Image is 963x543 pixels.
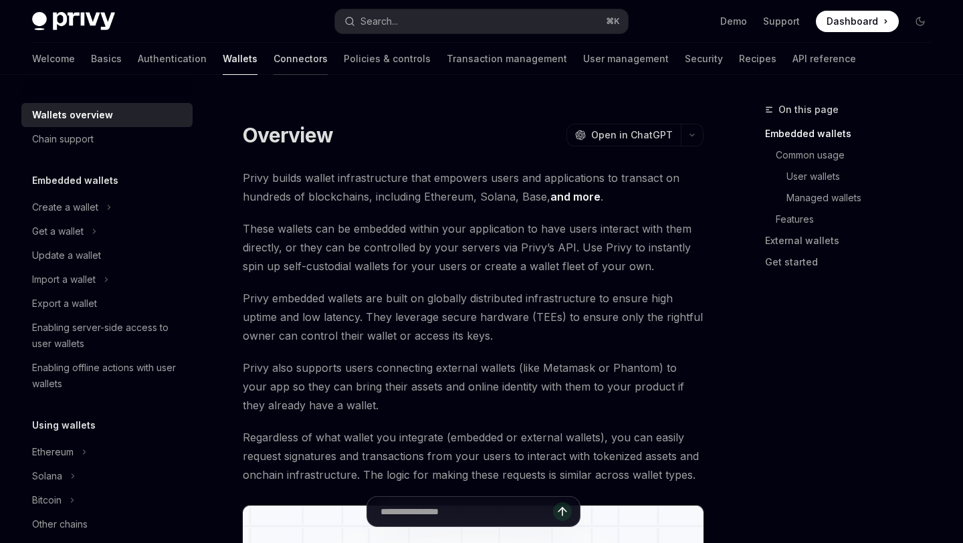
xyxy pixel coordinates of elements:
[21,219,193,243] button: Get a wallet
[32,107,113,123] div: Wallets overview
[32,247,101,263] div: Update a wallet
[591,128,673,142] span: Open in ChatGPT
[778,102,839,118] span: On this page
[21,292,193,316] a: Export a wallet
[243,169,704,206] span: Privy builds wallet infrastructure that empowers users and applications to transact on hundreds o...
[32,444,74,460] div: Ethereum
[32,12,115,31] img: dark logo
[21,488,193,512] button: Bitcoin
[32,492,62,508] div: Bitcoin
[553,502,572,521] button: Send message
[32,271,96,288] div: Import a wallet
[32,360,185,392] div: Enabling offline actions with user wallets
[21,195,193,219] button: Create a wallet
[243,289,704,345] span: Privy embedded wallets are built on globally distributed infrastructure to ensure high uptime and...
[138,43,207,75] a: Authentication
[566,124,681,146] button: Open in ChatGPT
[21,464,193,488] button: Solana
[550,190,601,204] a: and more
[765,251,942,273] a: Get started
[32,468,62,484] div: Solana
[447,43,567,75] a: Transaction management
[816,11,899,32] a: Dashboard
[21,267,193,292] button: Import a wallet
[243,123,333,147] h1: Overview
[21,316,193,356] a: Enabling server-side access to user wallets
[21,440,193,464] button: Ethereum
[32,173,118,189] h5: Embedded wallets
[21,512,193,536] a: Other chains
[720,15,747,28] a: Demo
[739,43,776,75] a: Recipes
[243,358,704,415] span: Privy also supports users connecting external wallets (like Metamask or Phantom) to your app so t...
[765,166,942,187] a: User wallets
[765,144,942,166] a: Common usage
[335,9,627,33] button: Search...⌘K
[360,13,398,29] div: Search...
[765,209,942,230] a: Features
[583,43,669,75] a: User management
[827,15,878,28] span: Dashboard
[765,230,942,251] a: External wallets
[909,11,931,32] button: Toggle dark mode
[685,43,723,75] a: Security
[32,131,94,147] div: Chain support
[763,15,800,28] a: Support
[765,187,942,209] a: Managed wallets
[606,16,620,27] span: ⌘ K
[32,296,97,312] div: Export a wallet
[32,417,96,433] h5: Using wallets
[21,103,193,127] a: Wallets overview
[32,199,98,215] div: Create a wallet
[32,223,84,239] div: Get a wallet
[765,123,942,144] a: Embedded wallets
[32,516,88,532] div: Other chains
[32,43,75,75] a: Welcome
[274,43,328,75] a: Connectors
[21,356,193,396] a: Enabling offline actions with user wallets
[32,320,185,352] div: Enabling server-side access to user wallets
[21,243,193,267] a: Update a wallet
[243,219,704,276] span: These wallets can be embedded within your application to have users interact with them directly, ...
[792,43,856,75] a: API reference
[21,127,193,151] a: Chain support
[344,43,431,75] a: Policies & controls
[223,43,257,75] a: Wallets
[381,497,553,526] input: Ask a question...
[243,428,704,484] span: Regardless of what wallet you integrate (embedded or external wallets), you can easily request si...
[91,43,122,75] a: Basics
